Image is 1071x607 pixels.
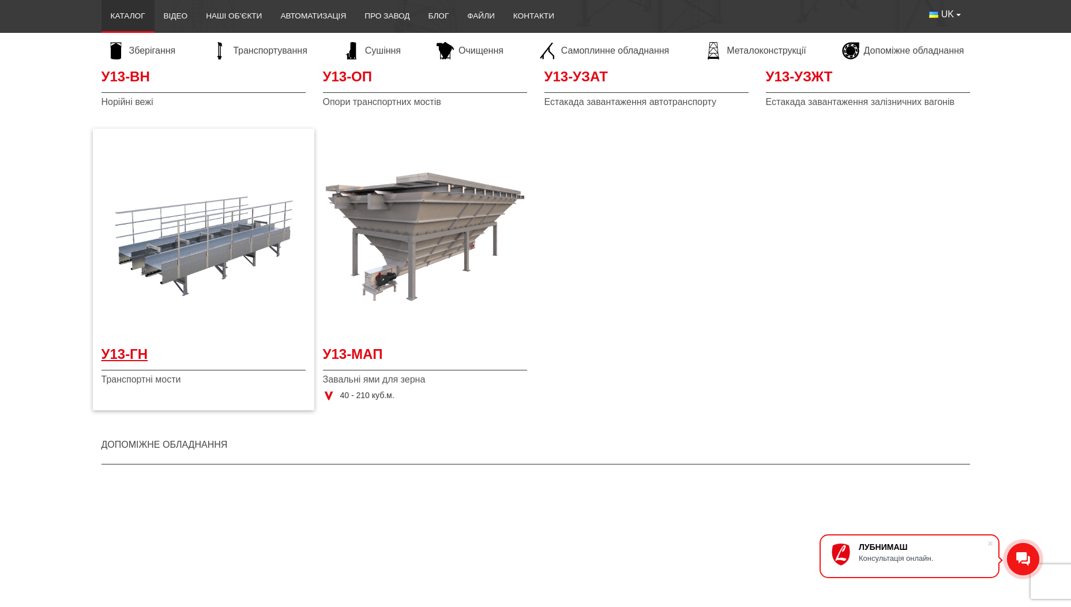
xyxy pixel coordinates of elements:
[323,96,527,108] span: Опори транспортних мостів
[533,42,675,59] a: Самоплинне обладнання
[102,42,182,59] a: Зберігання
[129,44,176,57] span: Зберігання
[197,3,271,29] a: Наші об’єкти
[355,3,419,29] a: Про завод
[458,3,504,29] a: Файли
[561,44,669,57] span: Самоплинне обладнання
[323,344,527,370] a: У13-МАП
[859,542,987,552] div: ЛУБНИМАШ
[459,44,503,57] span: Очищення
[102,134,306,339] a: Детальніше У13-ГН
[102,96,306,108] span: Норійні вежі
[929,12,938,18] img: Українська
[864,44,964,57] span: Допоміжне обладнання
[699,42,811,59] a: Металоконструкції
[766,96,970,108] span: Естакада завантаження залізничних вагонів
[155,3,197,29] a: Відео
[419,3,458,29] a: Блог
[323,67,527,93] a: У13-ОП
[323,134,527,339] a: Детальніше У13-МАП
[766,67,970,93] a: У13-УЗЖТ
[859,554,987,563] div: Консультація онлайн.
[941,8,954,21] span: UK
[836,42,970,59] a: Допоміжне обладнання
[323,373,527,386] span: Завальні ями для зерна
[544,96,749,108] span: Естакада завантаження автотранспорту
[337,42,407,59] a: Сушіння
[102,440,228,449] a: Допоміжне обладнання
[340,390,394,402] span: 40 - 210 куб.м.
[431,42,509,59] a: Очищення
[504,3,563,29] a: Контакти
[544,67,749,93] a: У13-УЗАТ
[271,3,355,29] a: Автоматизація
[102,3,155,29] a: Каталог
[205,42,313,59] a: Транспортування
[727,44,806,57] span: Металоконструкції
[920,3,969,25] button: UK
[365,44,401,57] span: Сушіння
[233,44,307,57] span: Транспортування
[102,344,306,370] a: У13-ГН
[102,373,306,386] span: Транспортні мости
[102,67,306,93] a: У13-ВН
